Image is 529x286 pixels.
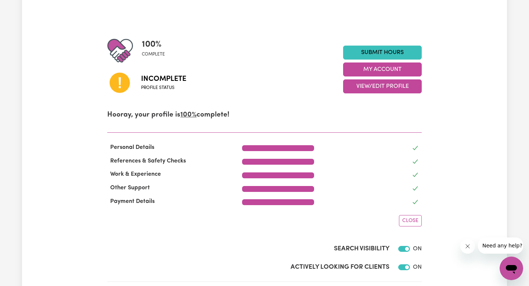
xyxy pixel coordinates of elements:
[291,262,389,272] label: Actively Looking for Clients
[142,38,165,51] span: 100 %
[413,264,422,270] span: ON
[180,111,197,118] u: 100%
[107,144,157,150] span: Personal Details
[107,158,189,164] span: References & Safety Checks
[107,199,158,204] span: Payment Details
[107,185,153,191] span: Other Support
[478,237,523,254] iframe: Message from company
[107,171,164,177] span: Work & Experience
[399,215,422,226] button: Close
[142,51,165,58] span: complete
[413,246,422,252] span: ON
[343,46,422,60] a: Submit Hours
[460,239,475,254] iframe: Close message
[343,62,422,76] button: My Account
[500,257,523,280] iframe: Button to launch messaging window
[343,79,422,93] button: View/Edit Profile
[402,218,418,224] span: Close
[334,244,389,254] label: Search Visibility
[141,85,186,91] span: Profile status
[107,110,422,121] p: Hooray, your profile is complete!
[141,74,186,85] span: Incomplete
[142,38,171,64] div: Profile completeness: 100%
